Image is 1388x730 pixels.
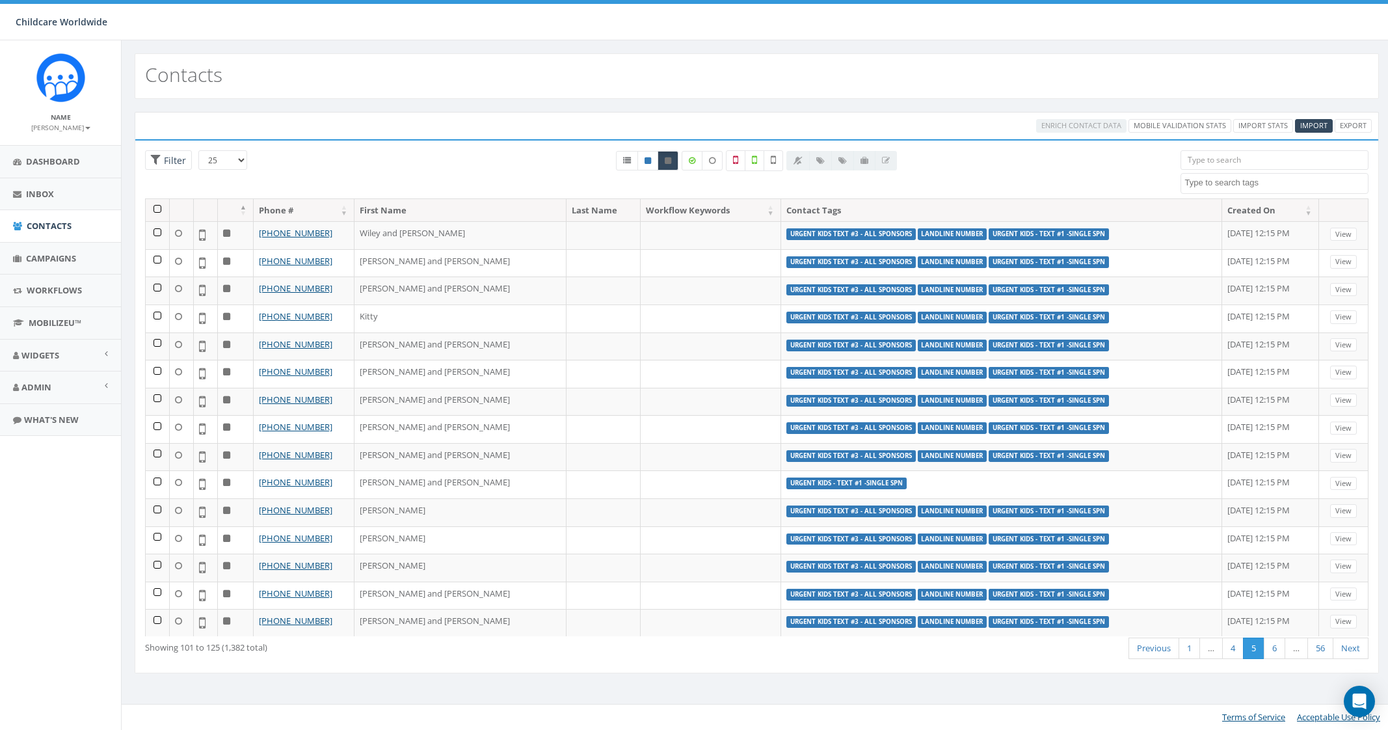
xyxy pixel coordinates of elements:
[1330,255,1357,269] a: View
[745,150,764,171] label: Validated
[665,157,671,165] i: This phone number is unsubscribed and has opted-out of all texts.
[51,113,71,122] small: Name
[1264,638,1285,659] a: 6
[1300,120,1328,130] span: CSV files only
[259,227,332,239] a: [PHONE_NUMBER]
[1222,443,1319,471] td: [DATE] 12:15 PM
[1222,304,1319,332] td: [DATE] 12:15 PM
[354,554,567,582] td: [PERSON_NAME]
[702,151,723,170] label: Data not Enriched
[259,615,332,627] a: [PHONE_NUMBER]
[259,532,332,544] a: [PHONE_NUMBER]
[726,150,745,171] label: Not a Mobile
[786,312,916,323] label: Urgent Kids Text #3 - All Sponsors
[1222,711,1285,723] a: Terms of Service
[786,589,916,601] label: Urgent Kids Text #3 - All Sponsors
[786,395,916,407] label: Urgent Kids Text #3 - All Sponsors
[1128,119,1231,133] a: Mobile Validation Stats
[1307,638,1333,659] a: 56
[918,367,987,379] label: landline number
[637,151,658,170] a: Active
[26,155,80,167] span: Dashboard
[354,609,567,637] td: [PERSON_NAME] and [PERSON_NAME]
[16,16,107,28] span: Childcare Worldwide
[658,151,678,170] a: Opted Out
[1295,119,1333,133] a: Import
[31,123,90,132] small: [PERSON_NAME]
[989,422,1109,434] label: Urgent Kids - Text #1 -Single Spn
[989,395,1109,407] label: Urgent Kids - Text #1 -Single Spn
[1222,526,1319,554] td: [DATE] 12:15 PM
[989,561,1109,573] label: Urgent Kids - Text #1 -Single Spn
[1344,686,1375,717] div: Open Intercom Messenger
[764,150,783,171] label: Not Validated
[27,220,72,232] span: Contacts
[1222,638,1244,659] a: 4
[1222,277,1319,304] td: [DATE] 12:15 PM
[1330,532,1357,546] a: View
[1222,221,1319,249] td: [DATE] 12:15 PM
[145,636,643,654] div: Showing 101 to 125 (1,382 total)
[1222,360,1319,388] td: [DATE] 12:15 PM
[354,277,567,304] td: [PERSON_NAME] and [PERSON_NAME]
[24,414,79,426] span: What's New
[1181,150,1368,170] input: Type to search
[354,304,567,332] td: Kitty
[145,150,192,170] span: Advance Filter
[989,589,1109,601] label: Urgent Kids - Text #1 -Single Spn
[1222,415,1319,443] td: [DATE] 12:15 PM
[781,199,1222,222] th: Contact Tags
[1222,199,1319,222] th: Created On: activate to sort column ascending
[1330,615,1357,629] a: View
[786,284,916,296] label: Urgent Kids Text #3 - All Sponsors
[989,312,1109,323] label: Urgent Kids - Text #1 -Single Spn
[1222,249,1319,277] td: [DATE] 12:15 PM
[1222,554,1319,582] td: [DATE] 12:15 PM
[1330,560,1357,573] a: View
[989,340,1109,351] label: Urgent Kids - Text #1 -Single Spn
[641,199,781,222] th: Workflow Keywords: activate to sort column ascending
[1330,228,1357,241] a: View
[259,560,332,571] a: [PHONE_NUMBER]
[1335,119,1372,133] a: Export
[918,228,987,240] label: landline number
[354,498,567,526] td: [PERSON_NAME]
[682,151,702,170] label: Data Enriched
[918,395,987,407] label: landline number
[989,367,1109,379] label: Urgent Kids - Text #1 -Single Spn
[1199,638,1223,659] a: …
[1330,449,1357,463] a: View
[354,526,567,554] td: [PERSON_NAME]
[31,121,90,133] a: [PERSON_NAME]
[354,415,567,443] td: [PERSON_NAME] and [PERSON_NAME]
[918,534,987,545] label: landline number
[354,199,567,222] th: First Name
[989,534,1109,545] label: Urgent Kids - Text #1 -Single Spn
[786,450,916,462] label: Urgent Kids Text #3 - All Sponsors
[786,616,916,628] label: Urgent Kids Text #3 - All Sponsors
[1297,711,1380,723] a: Acceptable Use Policy
[1330,422,1357,435] a: View
[1222,498,1319,526] td: [DATE] 12:15 PM
[354,388,567,416] td: [PERSON_NAME] and [PERSON_NAME]
[786,561,916,573] label: Urgent Kids Text #3 - All Sponsors
[918,340,987,351] label: landline number
[786,367,916,379] label: Urgent Kids Text #3 - All Sponsors
[354,221,567,249] td: Wiley and [PERSON_NAME]
[1330,366,1357,379] a: View
[918,256,987,268] label: landline number
[1128,638,1179,659] a: Previous
[27,284,82,296] span: Workflows
[259,476,332,488] a: [PHONE_NUMBER]
[1222,470,1319,498] td: [DATE] 12:15 PM
[259,310,332,322] a: [PHONE_NUMBER]
[918,450,987,462] label: landline number
[21,349,59,361] span: Widgets
[786,534,916,545] label: Urgent Kids Text #3 - All Sponsors
[161,154,186,167] span: Filter
[1330,504,1357,518] a: View
[145,64,222,85] h2: Contacts
[354,249,567,277] td: [PERSON_NAME] and [PERSON_NAME]
[1300,120,1328,130] span: Import
[1184,177,1367,189] textarea: Search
